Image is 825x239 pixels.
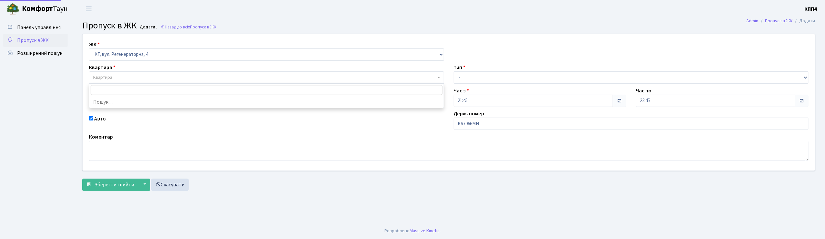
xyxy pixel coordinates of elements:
li: Пошук… [89,96,444,108]
label: Час по [636,87,652,95]
span: Пропуск в ЖК [17,37,49,44]
span: Розширений пошук [17,50,62,57]
span: Панель управління [17,24,61,31]
span: Пропуск в ЖК [82,19,137,32]
label: ЖК [89,41,100,48]
div: Розроблено . [384,227,441,234]
a: Розширений пошук [3,47,68,60]
a: Панель управління [3,21,68,34]
label: Час з [454,87,469,95]
a: Скасувати [151,179,189,191]
span: Таун [22,4,68,15]
span: Пропуск в ЖК [190,24,216,30]
a: Admin [747,17,759,24]
label: Коментар [89,133,113,141]
img: logo.png [6,3,19,16]
label: Авто [94,115,106,123]
a: КПП4 [805,5,817,13]
a: Пропуск в ЖК [765,17,793,24]
label: Квартира [89,64,115,71]
a: Massive Kinetic [410,227,440,234]
span: Зберегти і вийти [94,181,134,188]
b: Комфорт [22,4,53,14]
a: Назад до всіхПропуск в ЖК [160,24,216,30]
small: Додати . [139,25,157,30]
span: Квартира [93,74,112,81]
label: Держ. номер [454,110,484,118]
nav: breadcrumb [737,14,825,28]
label: Тип [454,64,466,71]
button: Зберегти і вийти [82,179,138,191]
button: Переключити навігацію [81,4,97,14]
a: Пропуск в ЖК [3,34,68,47]
li: Додати [793,17,815,25]
input: АА1234АА [454,118,809,130]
